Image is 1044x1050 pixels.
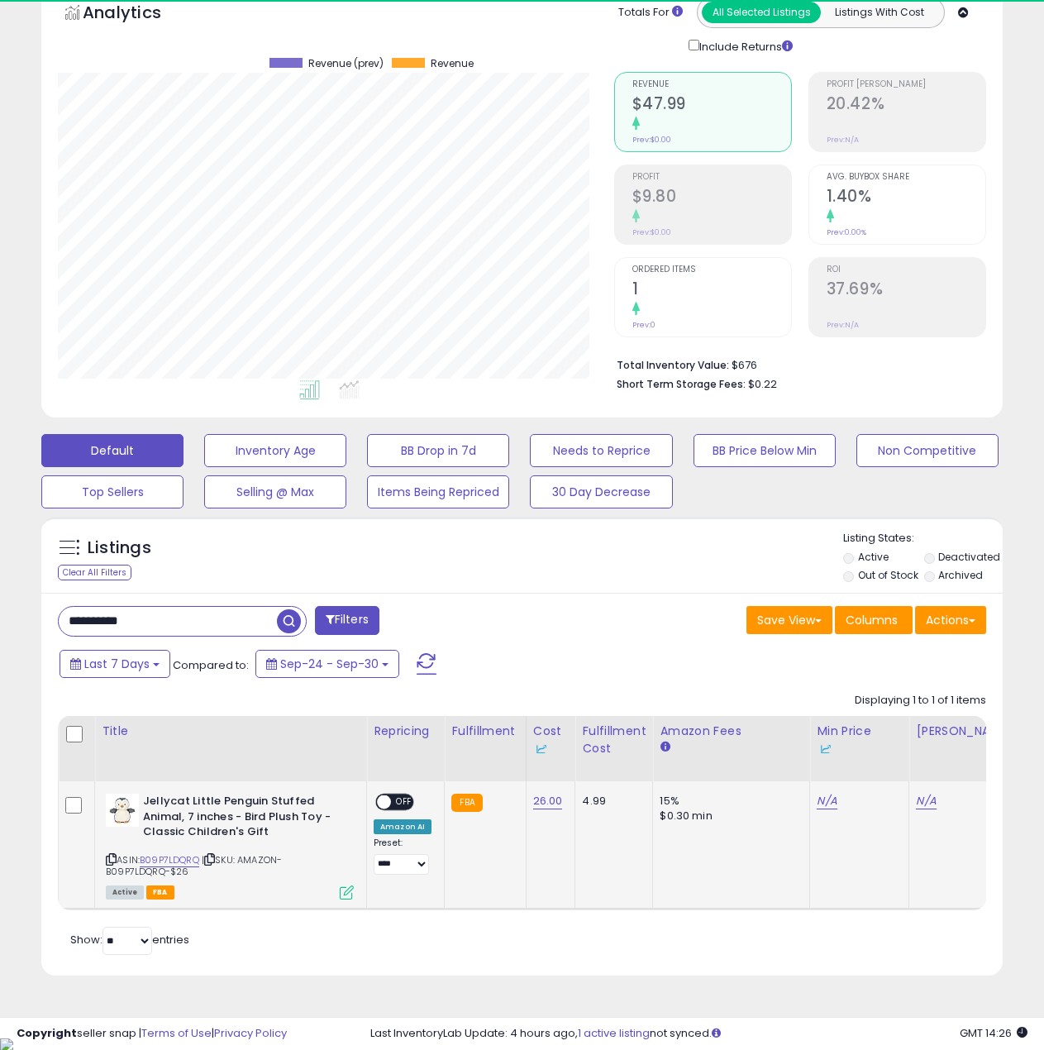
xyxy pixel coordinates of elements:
[370,1026,1027,1042] div: Last InventoryLab Update: 4 hours ago, not synced.
[315,606,379,635] button: Filters
[632,227,671,237] small: Prev: $0.00
[843,531,1003,546] p: Listing States:
[374,819,431,834] div: Amazon AI
[820,2,939,23] button: Listings With Cost
[632,80,791,89] span: Revenue
[817,740,902,757] div: Some or all of the values in this column are provided from Inventory Lab.
[582,794,640,809] div: 4.99
[916,723,1014,740] div: [PERSON_NAME]
[204,475,346,508] button: Selling @ Max
[827,227,866,237] small: Prev: 0.00%
[676,36,813,55] div: Include Returns
[827,279,985,302] h2: 37.69%
[106,794,354,898] div: ASIN:
[827,80,985,89] span: Profit [PERSON_NAME]
[916,793,936,809] a: N/A
[827,135,859,145] small: Prev: N/A
[632,187,791,209] h2: $9.80
[106,885,144,900] span: All listings currently available for purchase on Amazon
[617,358,729,372] b: Total Inventory Value:
[660,740,670,755] small: Amazon Fees.
[938,550,1000,564] label: Deactivated
[827,94,985,117] h2: 20.42%
[618,5,683,21] div: Totals For
[146,885,174,900] span: FBA
[533,740,569,757] div: Some or all of the values in this column are provided from Inventory Lab.
[141,1025,212,1041] a: Terms of Use
[660,809,797,823] div: $0.30 min
[255,650,399,678] button: Sep-24 - Sep-30
[660,723,803,740] div: Amazon Fees
[817,723,902,757] div: Min Price
[140,853,199,867] a: B09P7LDQRQ
[746,606,832,634] button: Save View
[632,135,671,145] small: Prev: $0.00
[106,853,282,878] span: | SKU: AMAZON-B09P7LDQRQ-$26
[173,657,249,673] span: Compared to:
[214,1025,287,1041] a: Privacy Policy
[702,2,821,23] button: All Selected Listings
[748,376,777,392] span: $0.22
[915,606,986,634] button: Actions
[88,537,151,560] h5: Listings
[632,173,791,182] span: Profit
[694,434,836,467] button: BB Price Below Min
[58,565,131,580] div: Clear All Filters
[858,550,889,564] label: Active
[83,1,193,28] h5: Analytics
[391,795,417,809] span: OFF
[855,693,986,709] div: Displaying 1 to 1 of 1 items
[308,58,384,69] span: Revenue (prev)
[817,741,833,757] img: InventoryLab Logo
[367,434,509,467] button: BB Drop in 7d
[530,434,672,467] button: Needs to Reprice
[143,794,344,844] b: Jellycat Little Penguin Stuffed Animal, 7 inches - Bird Plush Toy - Classic Children's Gift
[617,377,746,391] b: Short Term Storage Fees:
[17,1026,287,1042] div: seller snap | |
[60,650,170,678] button: Last 7 Days
[960,1025,1027,1041] span: 2025-10-8 14:26 GMT
[367,475,509,508] button: Items Being Repriced
[835,606,913,634] button: Columns
[17,1025,77,1041] strong: Copyright
[632,320,655,330] small: Prev: 0
[827,320,859,330] small: Prev: N/A
[374,838,431,875] div: Preset:
[827,187,985,209] h2: 1.40%
[374,723,437,740] div: Repricing
[938,568,983,582] label: Archived
[451,794,482,812] small: FBA
[106,794,139,827] img: 31IwVmyG5ZL._SL40_.jpg
[660,794,797,809] div: 15%
[578,1025,650,1041] a: 1 active listing
[858,568,918,582] label: Out of Stock
[431,58,474,69] span: Revenue
[70,932,189,947] span: Show: entries
[632,94,791,117] h2: $47.99
[533,741,550,757] img: InventoryLab Logo
[856,434,999,467] button: Non Competitive
[632,265,791,274] span: Ordered Items
[41,434,184,467] button: Default
[280,656,379,672] span: Sep-24 - Sep-30
[827,265,985,274] span: ROI
[827,173,985,182] span: Avg. Buybox Share
[617,354,974,374] li: $676
[846,612,898,628] span: Columns
[41,475,184,508] button: Top Sellers
[533,723,569,757] div: Cost
[533,793,563,809] a: 26.00
[530,475,672,508] button: 30 Day Decrease
[582,723,646,757] div: Fulfillment Cost
[204,434,346,467] button: Inventory Age
[817,793,837,809] a: N/A
[102,723,360,740] div: Title
[84,656,150,672] span: Last 7 Days
[451,723,518,740] div: Fulfillment
[632,279,791,302] h2: 1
